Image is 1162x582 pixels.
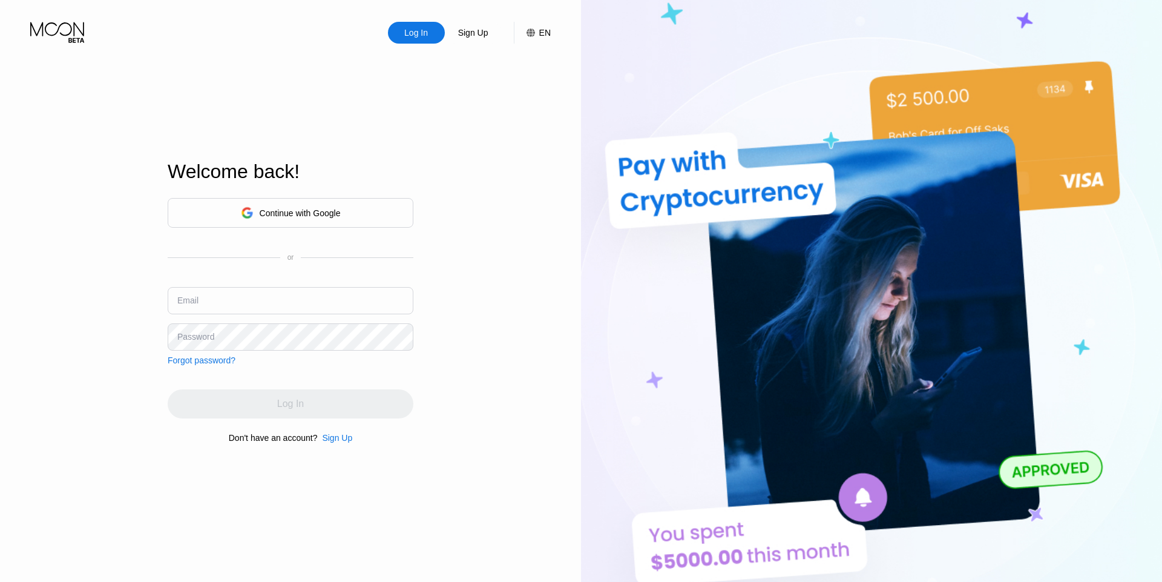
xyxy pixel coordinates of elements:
div: Welcome back! [168,160,413,183]
div: Forgot password? [168,355,235,365]
div: Continue with Google [168,198,413,228]
div: Sign Up [317,433,352,443]
div: Sign Up [457,27,490,39]
div: EN [539,28,551,38]
div: Email [177,296,199,305]
div: Log In [388,22,445,44]
div: or [287,253,294,262]
div: Sign Up [322,433,352,443]
div: Log In [403,27,429,39]
div: EN [514,22,551,44]
div: Password [177,332,214,342]
div: Continue with Google [260,208,341,218]
div: Sign Up [445,22,502,44]
div: Don't have an account? [229,433,318,443]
